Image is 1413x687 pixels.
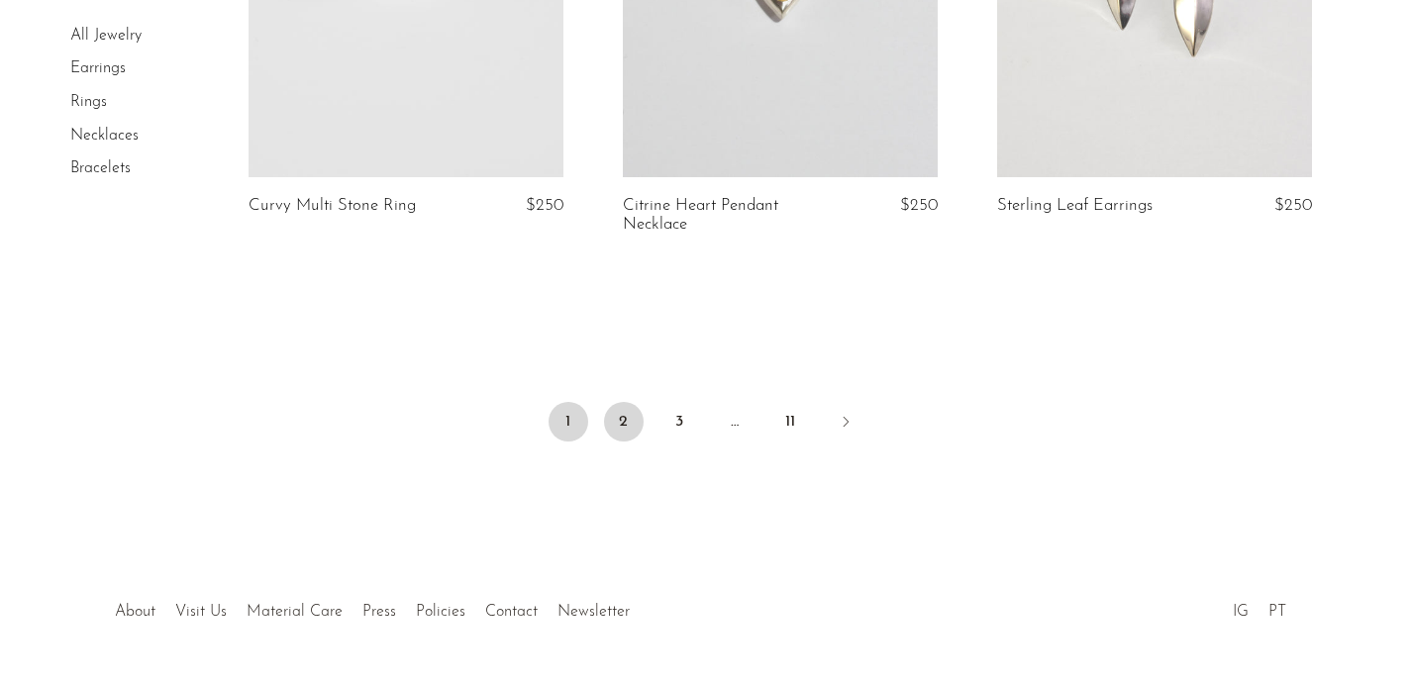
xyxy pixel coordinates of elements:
[70,94,107,110] a: Rings
[115,604,155,620] a: About
[1268,604,1286,620] a: PT
[485,604,538,620] a: Contact
[526,197,563,214] span: $250
[416,604,465,620] a: Policies
[70,61,126,77] a: Earrings
[362,604,396,620] a: Press
[1223,588,1296,626] ul: Social Medias
[826,402,865,445] a: Next
[70,128,139,144] a: Necklaces
[249,197,416,215] a: Curvy Multi Stone Ring
[770,402,810,442] a: 11
[247,604,343,620] a: Material Care
[105,588,640,626] ul: Quick links
[623,197,832,234] a: Citrine Heart Pendant Necklace
[70,160,131,176] a: Bracelets
[549,402,588,442] span: 1
[997,197,1153,215] a: Sterling Leaf Earrings
[1274,197,1312,214] span: $250
[70,28,142,44] a: All Jewelry
[604,402,644,442] a: 2
[900,197,938,214] span: $250
[715,402,755,442] span: …
[1233,604,1249,620] a: IG
[175,604,227,620] a: Visit Us
[659,402,699,442] a: 3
